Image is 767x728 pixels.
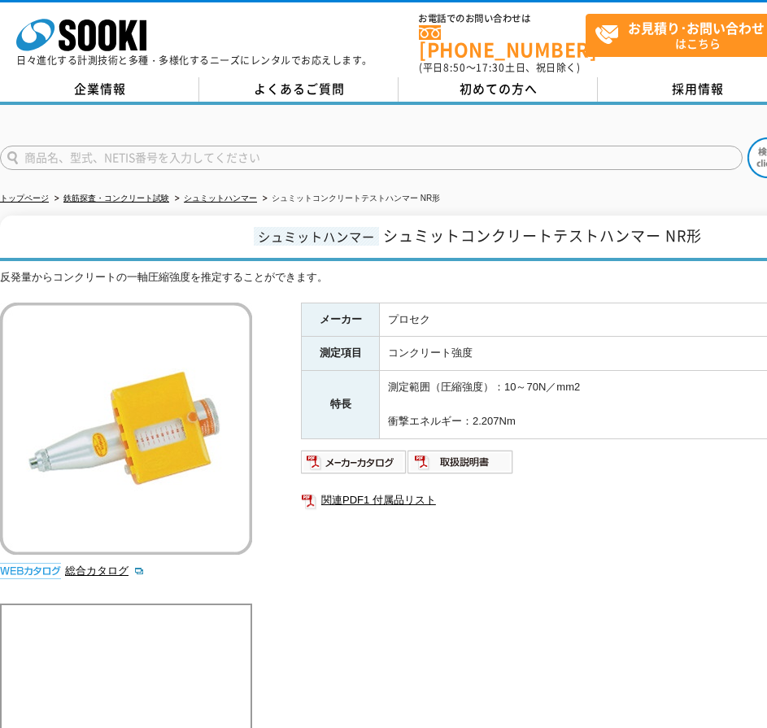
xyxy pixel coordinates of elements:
img: 取扱説明書 [407,449,514,475]
a: [PHONE_NUMBER] [419,25,586,59]
img: メーカーカタログ [301,449,407,475]
p: 日々進化する計測技術と多種・多様化するニーズにレンタルでお応えします。 [16,55,373,65]
a: 取扱説明書 [407,460,514,472]
li: シュミットコンクリートテストハンマー NR形 [259,190,440,207]
span: (平日 ～ 土日、祝日除く) [419,60,580,75]
a: シュミットハンマー [184,194,257,203]
a: 鉄筋探査・コンクリート試験 [63,194,169,203]
th: 特長 [302,371,380,438]
a: よくあるご質問 [199,77,399,102]
span: 8:50 [443,60,466,75]
strong: お見積り･お問い合わせ [628,18,765,37]
span: シュミットハンマー [254,227,379,246]
a: メーカーカタログ [301,460,407,472]
a: 初めての方へ [399,77,598,102]
a: 総合カタログ [65,565,145,577]
th: 測定項目 [302,337,380,371]
span: 初めての方へ [460,80,538,98]
span: 17:30 [476,60,505,75]
th: メーカー [302,303,380,337]
span: お電話でのお問い合わせは [419,14,586,24]
span: シュミットコンクリートテストハンマー NR形 [383,225,702,246]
